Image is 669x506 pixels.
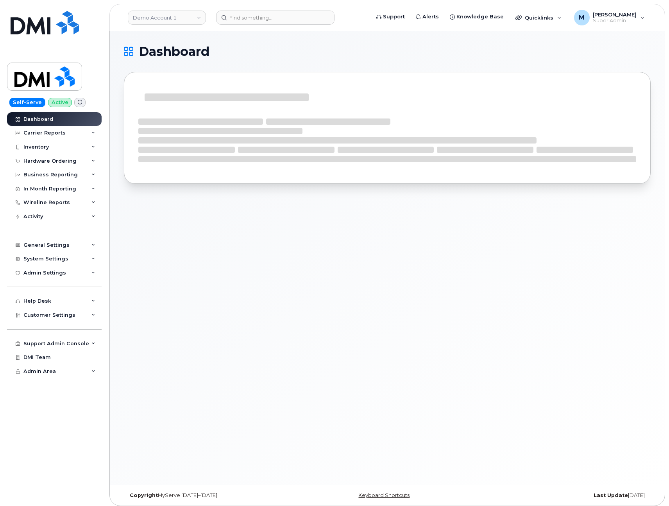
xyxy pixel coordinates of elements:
div: MyServe [DATE]–[DATE] [124,492,299,499]
a: Keyboard Shortcuts [358,492,410,498]
span: Dashboard [139,46,209,57]
strong: Last Update [594,492,628,498]
strong: Copyright [130,492,158,498]
div: [DATE] [475,492,651,499]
